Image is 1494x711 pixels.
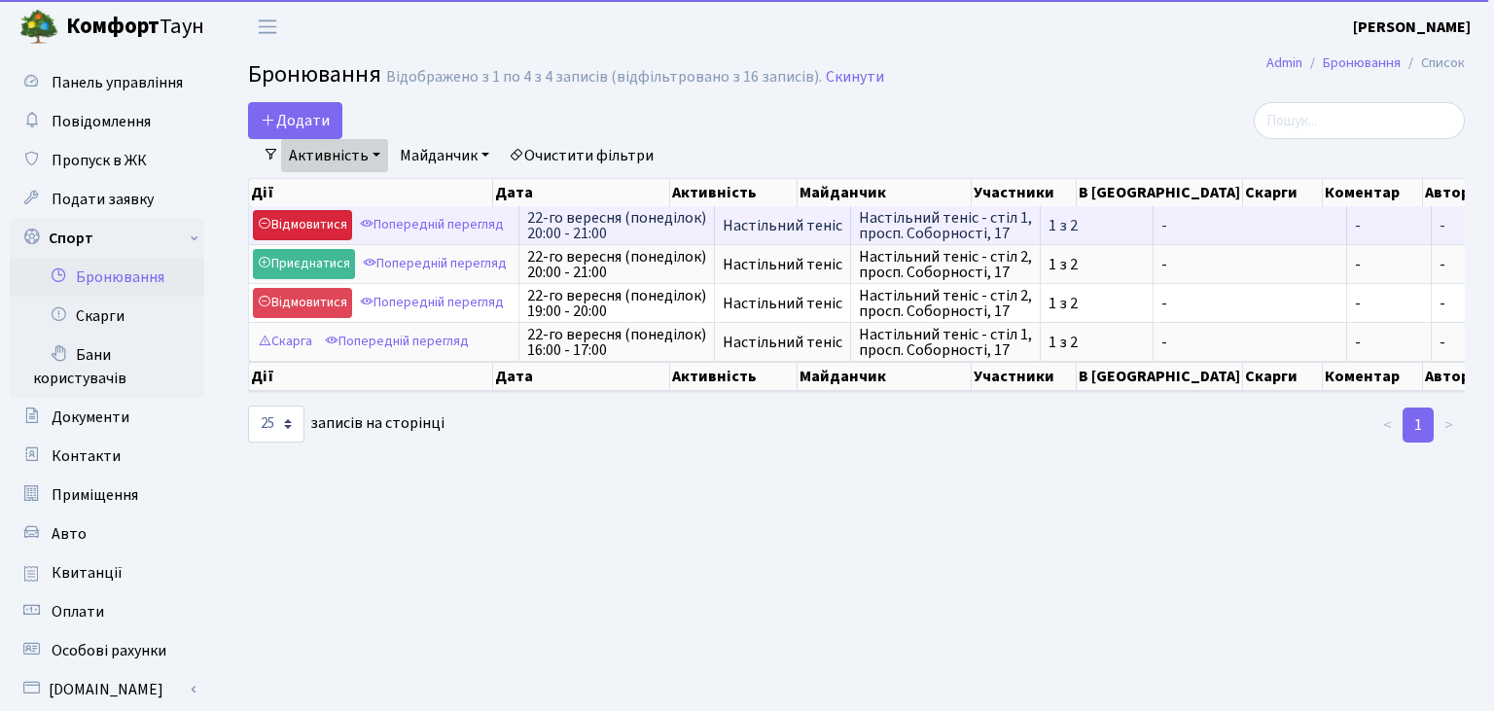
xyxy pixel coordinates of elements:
[320,327,474,357] a: Попередній перегляд
[527,327,706,358] span: 22-го вересня (понеділок) 16:00 - 17:00
[1049,257,1145,272] span: 1 з 2
[1440,215,1445,236] span: -
[10,141,204,180] a: Пропуск в ЖК
[1353,16,1471,39] a: [PERSON_NAME]
[52,562,123,584] span: Квитанції
[1237,43,1494,84] nav: breadcrumb
[527,288,706,319] span: 22-го вересня (понеділок) 19:00 - 20:00
[1077,179,1243,206] th: В [GEOGRAPHIC_DATA]
[723,218,842,233] span: Настільний теніс
[493,362,669,391] th: Дата
[248,406,445,443] label: записів на сторінці
[670,362,798,391] th: Активність
[281,139,388,172] a: Активність
[723,335,842,350] span: Настільний теніс
[386,68,822,87] div: Відображено з 1 по 4 з 4 записів (відфільтровано з 16 записів).
[10,219,204,258] a: Спорт
[1254,102,1465,139] input: Пошук...
[1077,362,1243,391] th: В [GEOGRAPHIC_DATA]
[1161,218,1338,233] span: -
[1243,179,1323,206] th: Скарги
[723,257,842,272] span: Настільний теніс
[52,445,121,467] span: Контакти
[1353,17,1471,38] b: [PERSON_NAME]
[52,189,154,210] span: Подати заявку
[1161,257,1338,272] span: -
[1440,293,1445,314] span: -
[1049,296,1145,311] span: 1 з 2
[1355,296,1423,311] span: -
[52,111,151,132] span: Повідомлення
[10,437,204,476] a: Контакти
[859,210,1032,241] span: Настільний теніс - стіл 1, просп. Соборності, 17
[10,297,204,336] a: Скарги
[249,362,493,391] th: Дії
[1403,408,1434,443] a: 1
[670,179,798,206] th: Активність
[249,179,493,206] th: Дії
[527,210,706,241] span: 22-го вересня (понеділок) 20:00 - 21:00
[1323,362,1422,391] th: Коментар
[501,139,661,172] a: Очистити фільтри
[1161,335,1338,350] span: -
[1243,362,1323,391] th: Скарги
[527,249,706,280] span: 22-го вересня (понеділок) 20:00 - 21:00
[10,258,204,297] a: Бронювання
[798,362,972,391] th: Майданчик
[10,592,204,631] a: Оплати
[972,179,1078,206] th: Участники
[253,288,352,318] a: Відмовитися
[355,210,509,240] a: Попередній перегляд
[1440,332,1445,353] span: -
[1401,53,1465,74] li: Список
[10,631,204,670] a: Особові рахунки
[859,288,1032,319] span: Настільний теніс - стіл 2, просп. Соборності, 17
[52,484,138,506] span: Приміщення
[52,72,183,93] span: Панель управління
[1049,335,1145,350] span: 1 з 2
[52,601,104,622] span: Оплати
[248,57,381,91] span: Бронювання
[972,362,1078,391] th: Участники
[1440,254,1445,275] span: -
[1355,335,1423,350] span: -
[798,179,972,206] th: Майданчик
[10,102,204,141] a: Повідомлення
[10,398,204,437] a: Документи
[10,553,204,592] a: Квитанції
[1266,53,1302,73] a: Admin
[1161,296,1338,311] span: -
[253,249,355,279] a: Приєднатися
[10,180,204,219] a: Подати заявку
[248,406,304,443] select: записів на сторінці
[10,476,204,515] a: Приміщення
[66,11,204,44] span: Таун
[355,288,509,318] a: Попередній перегляд
[1323,179,1422,206] th: Коментар
[10,515,204,553] a: Авто
[10,336,204,398] a: Бани користувачів
[1323,53,1401,73] a: Бронювання
[253,210,352,240] a: Відмовитися
[10,670,204,709] a: [DOMAIN_NAME]
[859,249,1032,280] span: Настільний теніс - стіл 2, просп. Соборності, 17
[358,249,512,279] a: Попередній перегляд
[52,640,166,661] span: Особові рахунки
[19,8,58,47] img: logo.png
[10,63,204,102] a: Панель управління
[66,11,160,42] b: Комфорт
[493,179,669,206] th: Дата
[392,139,497,172] a: Майданчик
[826,68,884,87] a: Скинути
[52,150,147,171] span: Пропуск в ЖК
[52,523,87,545] span: Авто
[243,11,292,43] button: Переключити навігацію
[859,327,1032,358] span: Настільний теніс - стіл 1, просп. Соборності, 17
[723,296,842,311] span: Настільний теніс
[1049,218,1145,233] span: 1 з 2
[52,407,129,428] span: Документи
[1355,257,1423,272] span: -
[1355,218,1423,233] span: -
[248,102,342,139] button: Додати
[253,327,317,357] a: Скарга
